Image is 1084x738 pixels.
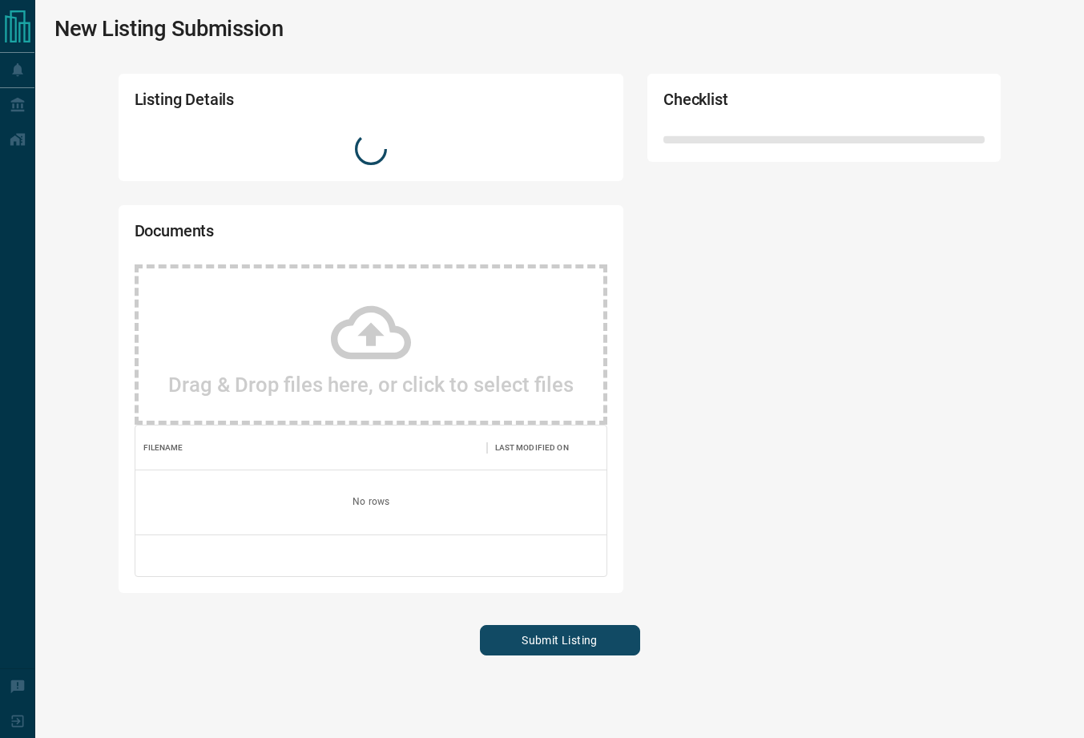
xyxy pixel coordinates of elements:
[143,425,183,470] div: Filename
[480,625,640,655] button: Submit Listing
[54,16,284,42] h1: New Listing Submission
[487,425,607,470] div: Last Modified On
[135,264,608,425] div: Drag & Drop files here, or click to select files
[168,373,574,397] h2: Drag & Drop files here, or click to select files
[663,90,856,117] h2: Checklist
[495,425,569,470] div: Last Modified On
[135,90,418,117] h2: Listing Details
[135,221,418,248] h2: Documents
[135,425,487,470] div: Filename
